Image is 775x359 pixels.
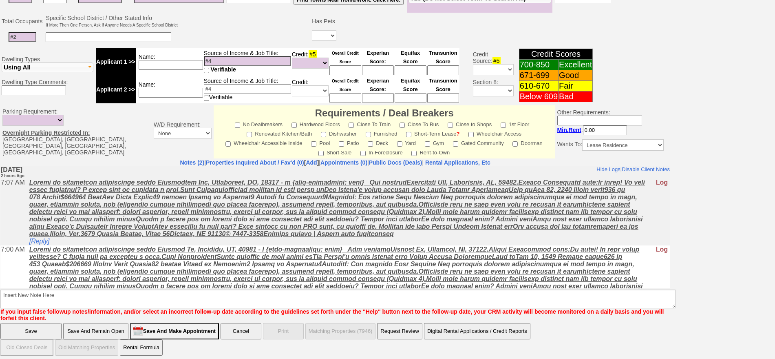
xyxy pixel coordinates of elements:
input: #4 [204,84,291,94]
input: Close To Bus [400,123,405,128]
input: Deck [368,141,373,147]
input: Pool [311,141,316,147]
label: Patio [339,138,359,147]
td: Name: [136,76,203,103]
td: Parking Requirement: [GEOGRAPHIC_DATA], [GEOGRAPHIC_DATA], [GEOGRAPHIC_DATA], [GEOGRAPHIC_DATA], ... [0,105,152,158]
input: Ask Customer: Do You Know Your Transunion Credit Score [427,65,459,75]
input: Close To Train [349,123,354,128]
b: [DATE] [0,0,24,13]
a: ? [456,131,459,137]
td: Name: [136,48,203,76]
label: 1st Floor [501,119,530,128]
u: Loremi do sitametcon adipiscinge seddo Eiusmod Te, Incididu, UT, 40981 - l {etdo-magnaaliqu: enim... [29,80,643,138]
font: Requirements / Deal Breakers [315,107,454,118]
input: Save And Make Appointment [130,323,219,339]
textarea: Insert New Note Here [0,290,676,308]
font: Transunion Score [429,50,457,65]
input: Ask Customer: Do You Know Your Experian Credit Score [362,65,394,75]
font: Equifax Score [401,78,420,92]
td: Good [559,70,593,81]
label: Furnished [366,128,397,138]
font: Transunion Score [429,78,457,92]
button: Rental Formula [120,339,163,356]
u: Loremi do sitametcon adipiscinge seddo Eiusmodtem Inc, Utlaboreet, DO, 18317 - m {aliq-enimadmini... [29,13,645,71]
input: Close to Shops [448,123,453,128]
button: Digital Rental Applications / Credit Reports [424,323,530,339]
span: Verifiable [211,66,236,73]
nobr: Rental Applications, Etc [425,159,490,166]
td: W/D Requirement: [152,105,214,158]
b: [ ] [206,159,319,166]
input: 1st Floor [501,123,506,128]
td: Below 609 [519,91,558,102]
a: [Reply] [29,72,49,79]
a: Hide Logs [596,0,620,7]
input: Short-Sale [318,151,324,156]
input: Hardwood Floors [291,123,297,128]
input: Rent-to-Own [411,151,417,156]
td: 671-699 [519,70,558,81]
input: Gated Community [453,141,458,147]
a: Properties Inquired About / Fav'd (0) [206,159,304,166]
input: Doorman [512,141,518,147]
u: Overnight Parking Restricted In: [2,129,90,136]
span: Rent [569,127,581,133]
font: Overall Credit Score [332,79,359,92]
td: Applicant 1 >> [96,48,136,76]
td: Dwelling Types Dwelling Type Comments: [0,47,95,105]
button: Old Matching Properties [55,339,118,356]
font: Overall Credit Score [332,51,359,64]
label: Close To Train [349,119,391,128]
button: Using All [2,62,93,72]
font: If you input false followup notes/information, and/or select an incorrect follow-up date accordin... [0,308,664,321]
input: Short-Term Lease? [406,132,411,137]
font: Log [656,13,667,20]
td: Credit Scores [519,49,593,60]
font: 2 hours Ago [0,8,24,12]
label: In-Foreclosure [360,147,403,156]
button: Matching Properties (7946) [305,323,376,339]
label: Rent-to-Own [411,147,450,156]
label: Wheelchair Accessible Inside [225,138,302,147]
font: Experian Score: [367,78,389,92]
input: Yard [397,141,402,147]
input: Gym [425,141,430,147]
a: Public Docs (Deals) [369,159,422,166]
input: Patio [339,141,344,147]
label: Short-Sale [318,147,351,156]
input: Ask Customer: Do You Know Your Transunion Credit Score [427,93,459,103]
input: No Dealbreakers [235,123,240,128]
label: Close To Bus [400,119,439,128]
input: In-Foreclosure [360,151,366,156]
input: Old Closed Deals [0,339,53,356]
label: No Dealbreakers [235,119,283,128]
label: Yard [397,138,416,147]
td: Source of Income & Job Title: [203,48,291,76]
input: Ask Customer: Do You Know Your Experian Credit Score [362,93,394,103]
a: Disable Client Notes [621,0,669,7]
input: Renovated Kitchen/Bath [247,132,252,137]
label: Wheelchair Access [468,128,521,138]
td: Fair [559,81,593,91]
nobr: Wants To: [557,141,664,147]
font: Experian Score: [367,50,389,65]
a: Add [306,159,317,166]
label: Renovated Kitchen/Bath [247,128,312,138]
input: Ask Customer: Do You Know Your Overall Credit Score [329,65,361,75]
input: #4 [204,56,291,66]
label: Doorman [512,138,542,147]
input: Wheelchair Accessible Inside [225,141,231,147]
td: Bad [559,91,593,102]
input: Save And Remain Open [63,323,128,339]
td: Credit Source: Section 8: [461,47,515,105]
td: Credit: [291,76,329,103]
input: Wheelchair Access [468,132,474,137]
input: #2 [9,32,36,42]
font: Equifax Score [401,50,420,65]
label: Close to Shops [448,119,492,128]
input: Dishwasher [321,132,326,137]
td: Excellent [559,60,593,70]
label: Dishwasher [321,128,357,138]
b: Min. [557,127,581,133]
